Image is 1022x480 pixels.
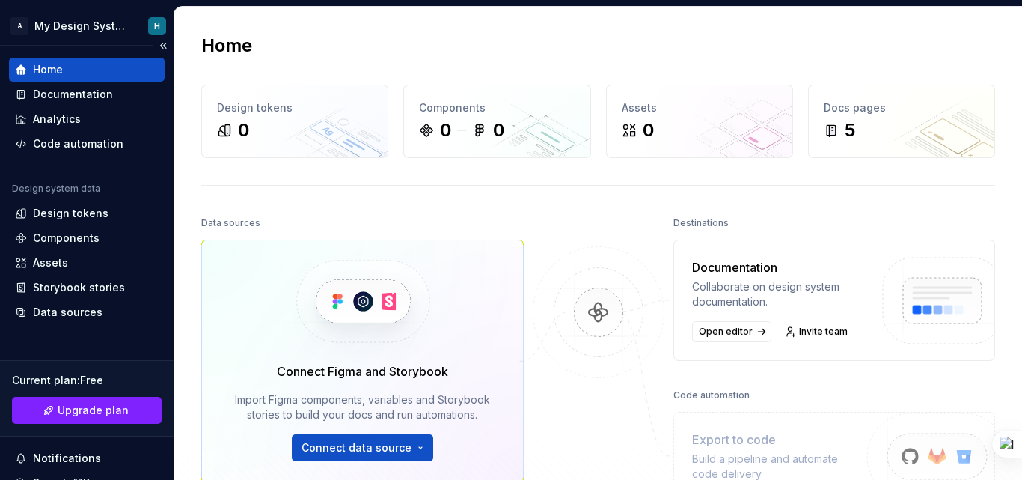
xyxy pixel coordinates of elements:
div: Current plan : Free [12,373,162,388]
div: Design tokens [33,206,108,221]
div: Data sources [33,305,102,320]
div: Components [419,100,575,115]
div: Assets [622,100,777,115]
div: Notifications [33,451,101,466]
div: Data sources [201,213,260,234]
div: Export to code [692,431,866,449]
a: Assets0 [606,85,793,158]
span: Connect data source [302,440,411,455]
div: Storybook stories [33,280,125,295]
span: Open editor [699,326,753,338]
div: Import Figma components, variables and Storybook stories to build your docs and run automations. [223,392,502,422]
div: Components [33,231,100,246]
a: Documentation [9,82,165,106]
a: Code automation [9,132,165,156]
div: 0 [238,118,249,142]
a: Design tokens0 [201,85,388,158]
div: A [10,17,28,35]
button: Connect data source [292,434,433,461]
span: Upgrade plan [58,403,129,418]
div: Documentation [33,87,113,102]
button: AMy Design SystemH [3,10,171,42]
div: 5 [845,118,855,142]
div: Design system data [12,183,100,195]
a: Data sources [9,300,165,324]
div: 0 [493,118,504,142]
div: Code automation [673,385,750,406]
a: Home [9,58,165,82]
div: 0 [440,118,451,142]
a: Design tokens [9,201,165,225]
div: Destinations [673,213,729,234]
a: Analytics [9,107,165,131]
button: Collapse sidebar [153,35,174,56]
span: Invite team [799,326,848,338]
div: Assets [33,255,68,270]
a: Components [9,226,165,250]
div: H [154,20,160,32]
a: Components00 [403,85,590,158]
a: Upgrade plan [12,397,162,424]
a: Docs pages5 [808,85,995,158]
div: 0 [643,118,654,142]
div: Home [33,62,63,77]
div: Collaborate on design system documentation. [692,279,866,309]
a: Invite team [780,321,854,342]
a: Assets [9,251,165,275]
div: Connect Figma and Storybook [277,362,448,380]
div: Documentation [692,258,866,276]
div: Code automation [33,136,123,151]
div: Design tokens [217,100,373,115]
div: Docs pages [824,100,979,115]
div: My Design System [34,19,130,34]
div: Analytics [33,112,81,127]
a: Open editor [692,321,771,342]
button: Notifications [9,446,165,470]
a: Storybook stories [9,276,165,300]
h2: Home [201,34,252,58]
